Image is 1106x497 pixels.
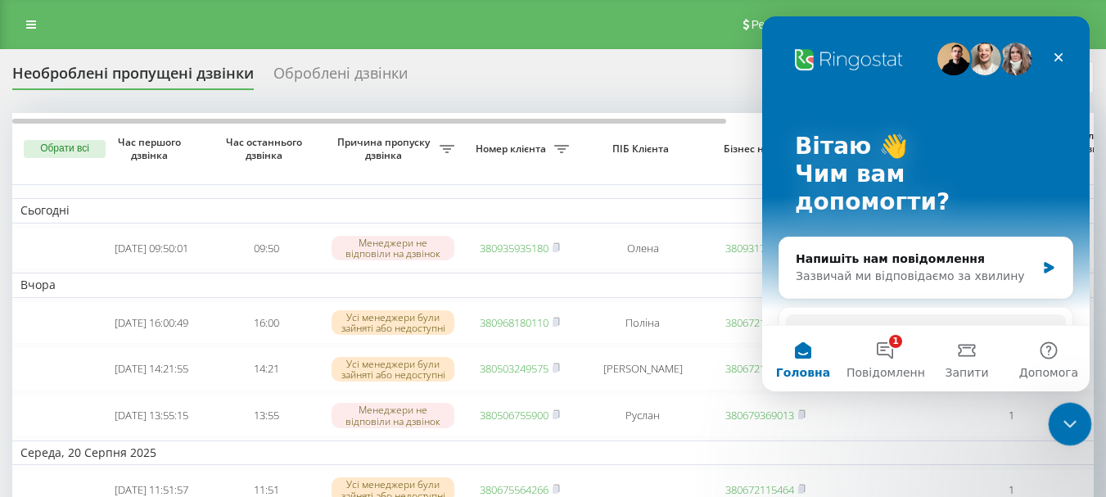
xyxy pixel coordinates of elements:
div: Усі менеджери були зайняті або недоступні [332,357,454,382]
td: [PERSON_NAME] [577,347,708,391]
span: Реферальна програма [752,18,872,31]
td: [DATE] 13:55:15 [94,394,209,437]
div: Менеджери не відповіли на дзвінок [332,403,454,427]
span: Бізнес номер [716,142,800,156]
td: [DATE] 16:00:49 [94,301,209,345]
div: Усі менеджери були зайняті або недоступні [332,310,454,335]
a: 380506755900 [480,408,548,422]
td: Руслан [577,394,708,437]
div: Оброблені дзвінки [273,65,408,90]
span: Причина пропуску дзвінка [332,136,440,161]
div: Менеджери не відповіли на дзвінок [332,236,454,260]
a: 380672115341 [725,315,794,330]
button: Обрати всі [24,140,106,158]
a: 380672115341 [725,361,794,376]
div: Необроблені пропущені дзвінки [12,65,254,90]
td: Олена [577,227,708,270]
td: Поліна [577,301,708,345]
span: ПІБ Клієнта [591,142,694,156]
iframe: Intercom live chat [1049,403,1092,446]
a: 380679369013 [725,408,794,422]
td: 16:00 [209,301,323,345]
span: Номер клієнта [471,142,554,156]
td: 1 [954,394,1068,437]
a: 380968180110 [480,315,548,330]
a: 380503249575 [480,361,548,376]
a: 380675564266 [480,482,548,497]
iframe: Intercom live chat [762,16,1090,391]
td: [DATE] 14:21:55 [94,347,209,391]
span: Час останнього дзвінка [222,136,310,161]
td: 14:21 [209,347,323,391]
td: 13:55 [209,394,323,437]
td: [DATE] 09:50:01 [94,227,209,270]
a: 380931707469 [725,241,794,255]
a: 380935935180 [480,241,548,255]
td: 09:50 [209,227,323,270]
a: 380672115464 [725,482,794,497]
span: Час першого дзвінка [107,136,196,161]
